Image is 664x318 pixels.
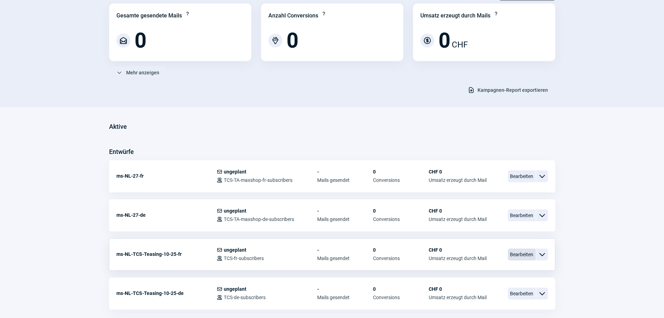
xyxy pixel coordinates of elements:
[268,12,318,20] div: Anzahl Conversions
[116,208,217,222] div: ms-NL-27-de
[478,84,548,96] span: Kampagnen-Report exportieren
[317,247,373,253] span: -
[373,247,429,253] span: 0
[508,209,536,221] span: Bearbeiten
[373,177,429,183] span: Conversions
[224,286,246,292] span: ungeplant
[508,249,536,260] span: Bearbeiten
[429,286,487,292] span: CHF 0
[224,169,246,175] span: ungeplant
[373,169,429,175] span: 0
[508,288,536,299] span: Bearbeiten
[224,216,294,222] span: TCS-TA-maxshop-de-subscribers
[224,177,292,183] span: TCS-TA-maxshop-fr-subscribers
[109,67,167,79] button: Mehr anzeigen
[429,295,487,300] span: Umsatz erzeugt durch Mail
[373,256,429,261] span: Conversions
[224,208,246,214] span: ungeplant
[373,286,429,292] span: 0
[116,12,182,20] div: Gesamte gesendete Mails
[429,169,487,175] span: CHF 0
[429,208,487,214] span: CHF 0
[317,169,373,175] span: -
[317,177,373,183] span: Mails gesendet
[317,286,373,292] span: -
[420,12,490,20] div: Umsatz erzeugt durch Mails
[373,295,429,300] span: Conversions
[429,177,487,183] span: Umsatz erzeugt durch Mail
[317,256,373,261] span: Mails gesendet
[429,247,487,253] span: CHF 0
[317,295,373,300] span: Mails gesendet
[109,146,134,157] h3: Entwürfe
[429,216,487,222] span: Umsatz erzeugt durch Mail
[287,30,298,51] span: 0
[452,38,468,51] span: CHF
[126,67,159,78] span: Mehr anzeigen
[438,30,450,51] span: 0
[317,216,373,222] span: Mails gesendet
[116,286,217,300] div: ms-NL-TCS-Teasing-10-25-de
[460,84,555,96] button: Kampagnen-Report exportieren
[224,256,264,261] span: TCS-fr-subscribers
[317,208,373,214] span: -
[224,295,266,300] span: TCS-de-subscribers
[429,256,487,261] span: Umsatz erzeugt durch Mail
[116,247,217,261] div: ms-NL-TCS-Teasing-10-25-fr
[135,30,146,51] span: 0
[373,208,429,214] span: 0
[116,169,217,183] div: ms-NL-27-fr
[508,170,536,182] span: Bearbeiten
[109,121,127,132] h3: Aktive
[373,216,429,222] span: Conversions
[224,247,246,253] span: ungeplant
